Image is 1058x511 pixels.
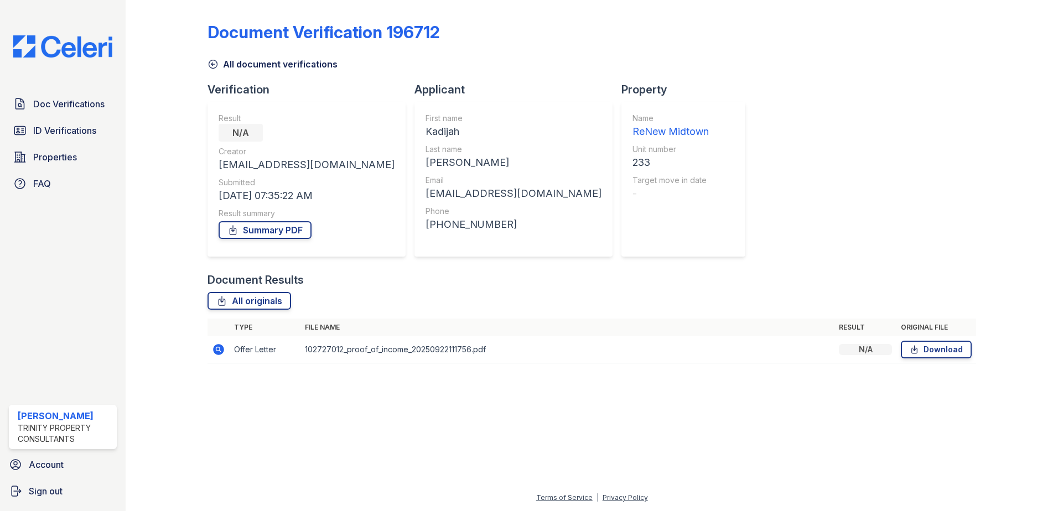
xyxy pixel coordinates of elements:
[536,493,593,502] a: Terms of Service
[29,458,64,471] span: Account
[219,188,395,204] div: [DATE] 07:35:22 AM
[632,113,709,139] a: Name ReNew Midtown
[632,175,709,186] div: Target move in date
[219,146,395,157] div: Creator
[426,175,601,186] div: Email
[621,82,754,97] div: Property
[300,336,834,363] td: 102727012_proof_of_income_20250922111756.pdf
[603,493,648,502] a: Privacy Policy
[4,453,121,476] a: Account
[29,484,63,498] span: Sign out
[33,124,96,137] span: ID Verifications
[426,206,601,217] div: Phone
[4,35,121,58] img: CE_Logo_Blue-a8612792a0a2168367f1c8372b55b34899dd931a85d93a1a3d3e32e68fde9ad4.png
[219,113,395,124] div: Result
[632,144,709,155] div: Unit number
[901,341,972,358] a: Download
[1012,467,1047,500] iframe: chat widget
[834,319,896,336] th: Result
[426,186,601,201] div: [EMAIL_ADDRESS][DOMAIN_NAME]
[33,150,77,164] span: Properties
[9,173,117,195] a: FAQ
[9,146,117,168] a: Properties
[632,186,709,201] div: -
[414,82,621,97] div: Applicant
[208,292,291,310] a: All originals
[33,97,105,111] span: Doc Verifications
[219,177,395,188] div: Submitted
[632,113,709,124] div: Name
[18,423,112,445] div: Trinity Property Consultants
[230,319,300,336] th: Type
[300,319,834,336] th: File name
[208,22,440,42] div: Document Verification 196712
[208,82,414,97] div: Verification
[426,124,601,139] div: Kadijah
[208,272,304,288] div: Document Results
[426,113,601,124] div: First name
[4,480,121,502] a: Sign out
[632,124,709,139] div: ReNew Midtown
[9,93,117,115] a: Doc Verifications
[9,119,117,142] a: ID Verifications
[632,155,709,170] div: 233
[426,155,601,170] div: [PERSON_NAME]
[33,177,51,190] span: FAQ
[426,217,601,232] div: [PHONE_NUMBER]
[230,336,300,363] td: Offer Letter
[18,409,112,423] div: [PERSON_NAME]
[219,221,312,239] a: Summary PDF
[208,58,338,71] a: All document verifications
[426,144,601,155] div: Last name
[896,319,976,336] th: Original file
[219,208,395,219] div: Result summary
[219,157,395,173] div: [EMAIL_ADDRESS][DOMAIN_NAME]
[839,344,892,355] div: N/A
[219,124,263,142] div: N/A
[597,493,599,502] div: |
